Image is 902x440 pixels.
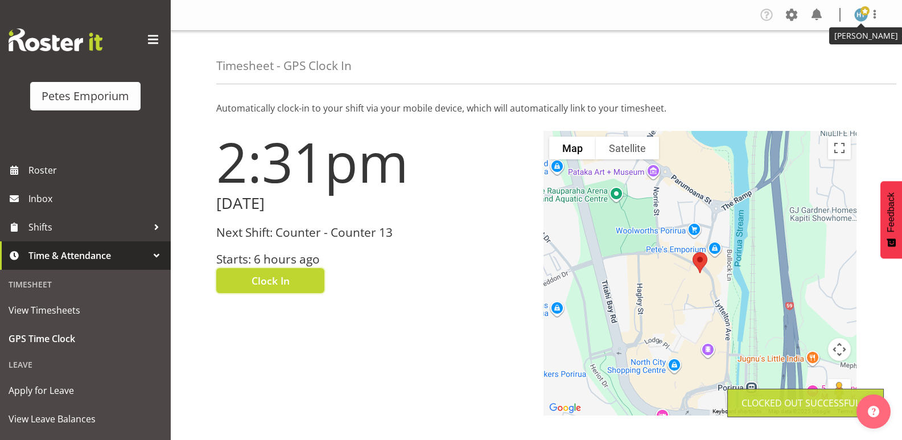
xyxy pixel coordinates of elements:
span: Shifts [28,219,148,236]
button: Show satellite imagery [596,137,659,159]
div: Leave [3,353,168,376]
div: Timesheet [3,273,168,296]
img: Google [546,401,584,416]
span: View Timesheets [9,302,162,319]
p: Automatically clock-in to your shift via your mobile device, which will automatically link to you... [216,101,856,115]
h4: Timesheet - GPS Clock In [216,59,352,72]
a: GPS Time Clock [3,324,168,353]
button: Drag Pegman onto the map to open Street View [828,379,851,402]
h1: 2:31pm [216,131,530,192]
span: Feedback [886,192,896,232]
button: Show street map [549,137,596,159]
img: helena-tomlin701.jpg [854,8,868,22]
h3: Next Shift: Counter - Counter 13 [216,226,530,239]
button: Toggle fullscreen view [828,137,851,159]
a: Apply for Leave [3,376,168,405]
span: Time & Attendance [28,247,148,264]
span: GPS Time Clock [9,330,162,347]
button: Clock In [216,268,324,293]
button: Map camera controls [828,338,851,361]
a: View Timesheets [3,296,168,324]
h2: [DATE] [216,195,530,212]
button: Feedback - Show survey [880,181,902,258]
h3: Starts: 6 hours ago [216,253,530,266]
div: Petes Emporium [42,88,129,105]
a: Open this area in Google Maps (opens a new window) [546,401,584,416]
span: Roster [28,162,165,179]
img: help-xxl-2.png [868,406,879,417]
span: Clock In [252,273,290,288]
img: Rosterit website logo [9,28,102,51]
span: Inbox [28,190,165,207]
button: Keyboard shortcuts [712,408,761,416]
div: Clocked out Successfully [742,396,870,410]
span: Apply for Leave [9,382,162,399]
a: View Leave Balances [3,405,168,433]
span: View Leave Balances [9,410,162,427]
